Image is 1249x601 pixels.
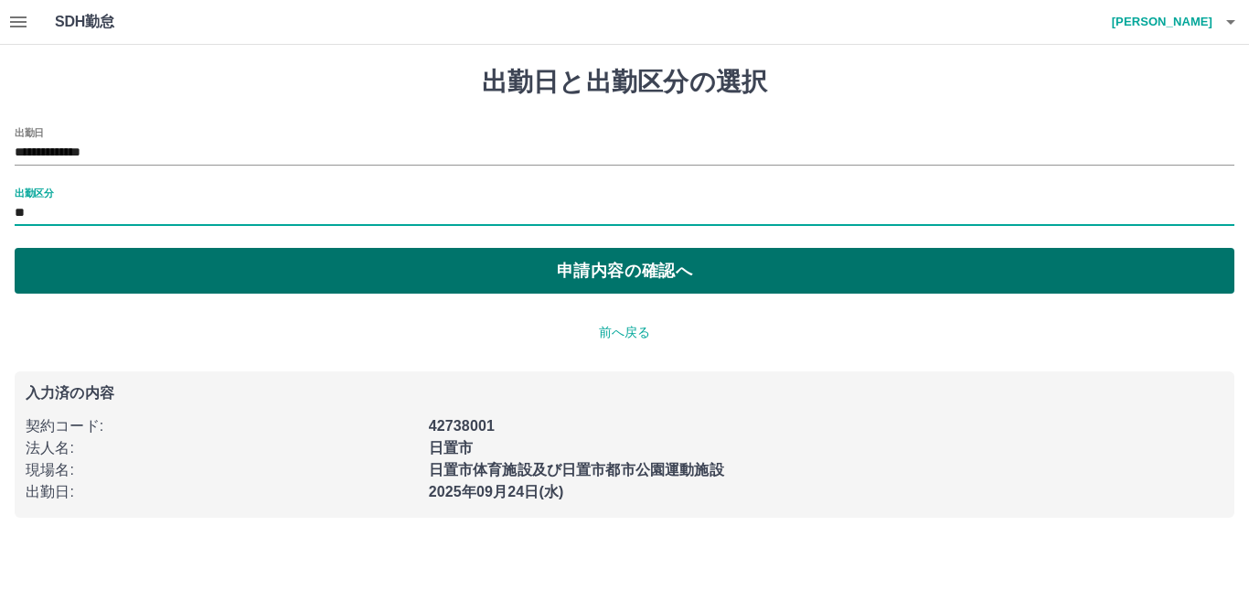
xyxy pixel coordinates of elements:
b: 日置市 [429,440,473,456]
p: 法人名 : [26,437,418,459]
p: 前へ戻る [15,323,1234,342]
p: 入力済の内容 [26,386,1223,401]
p: 出勤日 : [26,481,418,503]
b: 日置市体育施設及び日置市都市公園運動施設 [429,462,724,478]
b: 42738001 [429,418,495,434]
b: 2025年09月24日(水) [429,484,564,499]
button: 申請内容の確認へ [15,248,1234,294]
label: 出勤区分 [15,186,53,199]
p: 契約コード : [26,415,418,437]
p: 現場名 : [26,459,418,481]
label: 出勤日 [15,125,44,139]
h1: 出勤日と出勤区分の選択 [15,67,1234,98]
